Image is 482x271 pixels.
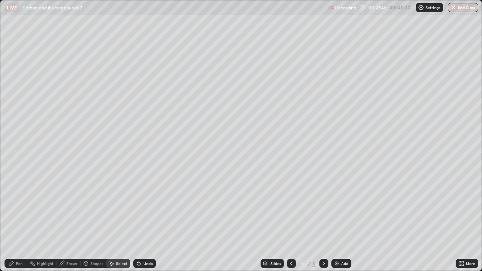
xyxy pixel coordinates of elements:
div: Eraser [66,262,78,265]
img: end-class-cross [450,5,456,11]
p: Settings [426,6,440,9]
div: / [308,261,310,266]
div: More [466,262,475,265]
button: End Class [448,3,478,12]
div: Pen [16,262,23,265]
div: Select [116,262,127,265]
img: class-settings-icons [418,5,424,11]
div: 5 [299,261,307,266]
div: Shapes [90,262,103,265]
p: LIVE [7,5,17,11]
img: add-slide-button [334,260,340,266]
div: Slides [270,262,281,265]
div: 5 [312,260,316,267]
div: Add [341,262,348,265]
div: Highlight [37,262,53,265]
div: Undo [143,262,153,265]
p: Recording [335,5,356,11]
p: Carbon and it's compounds 2 [22,5,82,11]
img: recording.375f2c34.svg [328,5,334,11]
